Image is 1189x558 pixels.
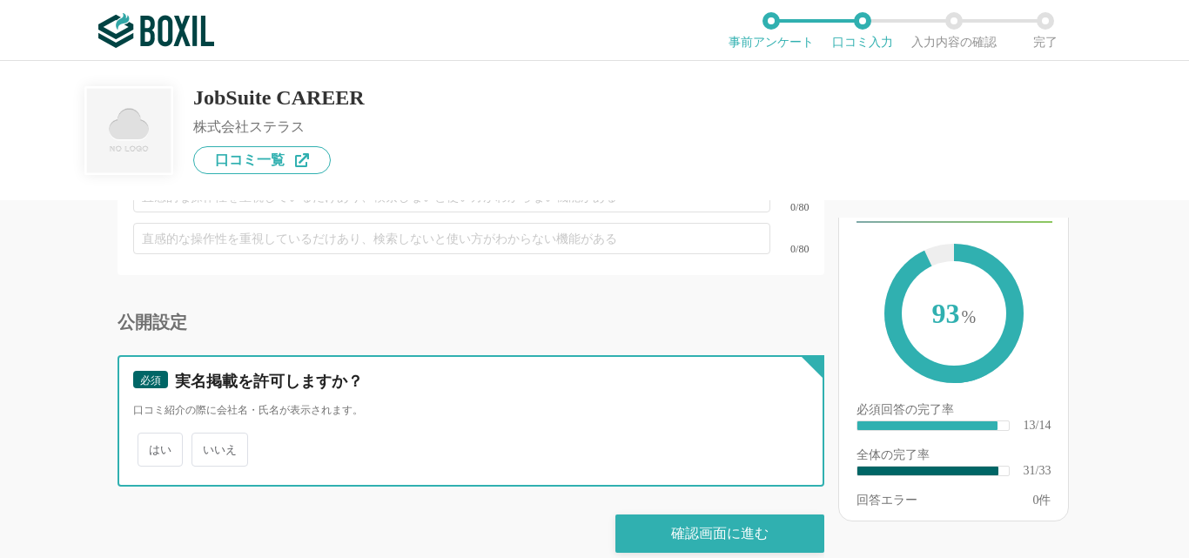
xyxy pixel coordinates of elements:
[133,223,770,254] input: 直感的な操作性を重視しているだけあり、検索しないと使い方がわからない機能がある
[857,421,997,430] div: ​
[1032,494,1038,507] span: 0
[962,307,977,326] span: %
[140,374,161,387] span: 必須
[999,12,1091,49] li: 完了
[138,433,183,467] span: はい
[816,12,908,49] li: 口コミ入力
[175,371,783,393] div: 実名掲載を許可しますか？
[133,403,809,418] div: 口コミ紹介の際に会社名・氏名が表示されます。
[1024,465,1051,477] div: 31/33
[856,494,917,507] div: 回答エラー
[770,244,809,254] div: 0/80
[118,313,824,331] div: 公開設定
[1032,494,1051,507] div: 件
[191,433,248,467] span: いいえ
[770,202,809,212] div: 0/80
[908,12,999,49] li: 入力内容の確認
[857,467,998,475] div: ​
[902,261,1006,369] span: 93
[215,153,285,167] span: 口コミ一覧
[615,514,824,553] div: 確認画面に進む
[1024,420,1051,432] div: 13/14
[193,146,331,174] a: 口コミ一覧
[725,12,816,49] li: 事前アンケート
[98,13,214,48] img: ボクシルSaaS_ロゴ
[193,120,365,134] div: 株式会社ステラス
[856,404,1051,420] div: 必須回答の完了率
[856,449,1051,465] div: 全体の完了率
[193,87,365,108] div: JobSuite CAREER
